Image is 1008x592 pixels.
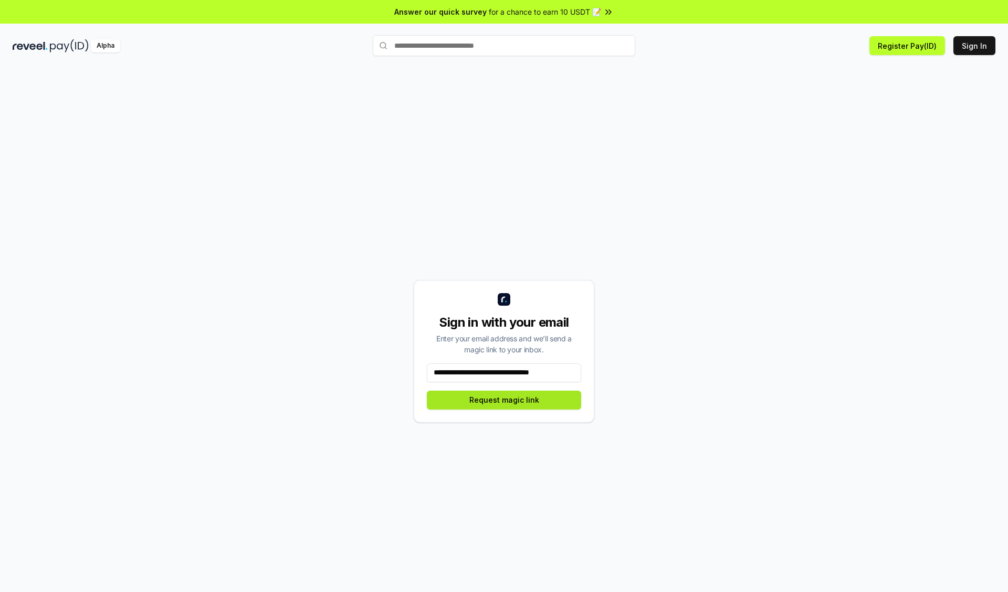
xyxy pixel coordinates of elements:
img: pay_id [50,39,89,52]
img: reveel_dark [13,39,48,52]
span: Answer our quick survey [394,6,487,17]
div: Alpha [91,39,120,52]
div: Sign in with your email [427,314,581,331]
button: Sign In [953,36,995,55]
button: Request magic link [427,391,581,410]
div: Enter your email address and we’ll send a magic link to your inbox. [427,333,581,355]
span: for a chance to earn 10 USDT 📝 [489,6,601,17]
img: logo_small [498,293,510,306]
button: Register Pay(ID) [869,36,945,55]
